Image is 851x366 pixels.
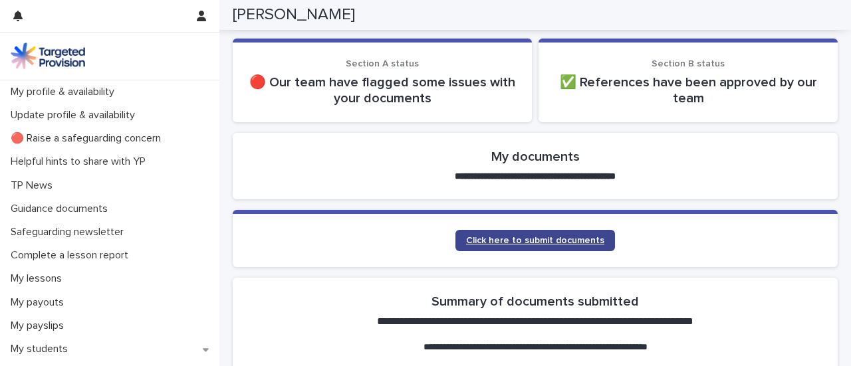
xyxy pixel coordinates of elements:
p: My payslips [5,320,74,332]
p: My students [5,343,78,355]
p: Complete a lesson report [5,249,139,262]
p: 🔴 Raise a safeguarding concern [5,132,172,145]
p: Update profile & availability [5,109,146,122]
p: Safeguarding newsletter [5,226,134,238]
img: M5nRWzHhSzIhMunXDL62 [11,43,85,69]
p: My payouts [5,296,74,309]
h2: [PERSON_NAME] [233,5,355,25]
h2: My documents [491,149,580,165]
p: My lessons [5,272,72,285]
p: Guidance documents [5,203,118,215]
h2: Summary of documents submitted [431,294,639,310]
p: ✅ References have been approved by our team [554,74,822,106]
a: Click here to submit documents [455,230,615,251]
span: Click here to submit documents [466,236,604,245]
span: Section B status [652,59,725,68]
p: Helpful hints to share with YP [5,155,156,168]
p: 🔴 Our team have flagged some issues with your documents [249,74,516,106]
p: My profile & availability [5,86,125,98]
span: Section A status [346,59,419,68]
p: TP News [5,179,63,192]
